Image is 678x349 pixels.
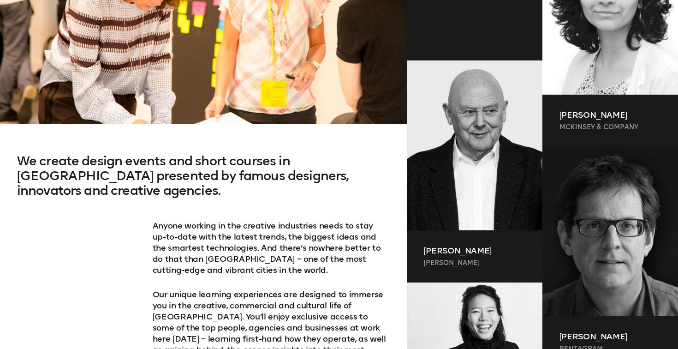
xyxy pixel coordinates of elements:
p: Anyone working in the creative industries needs to stay up-­to-­date with the latest trends, the ... [153,220,390,276]
p: [PERSON_NAME] [559,109,661,120]
p: [PERSON_NAME] [559,331,661,342]
p: [PERSON_NAME] [424,259,526,268]
h2: We create design events and short courses in [GEOGRAPHIC_DATA] presented by famous designers, inn... [17,154,390,220]
p: McKinsey & Company [559,123,661,132]
p: [PERSON_NAME] [424,245,526,256]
